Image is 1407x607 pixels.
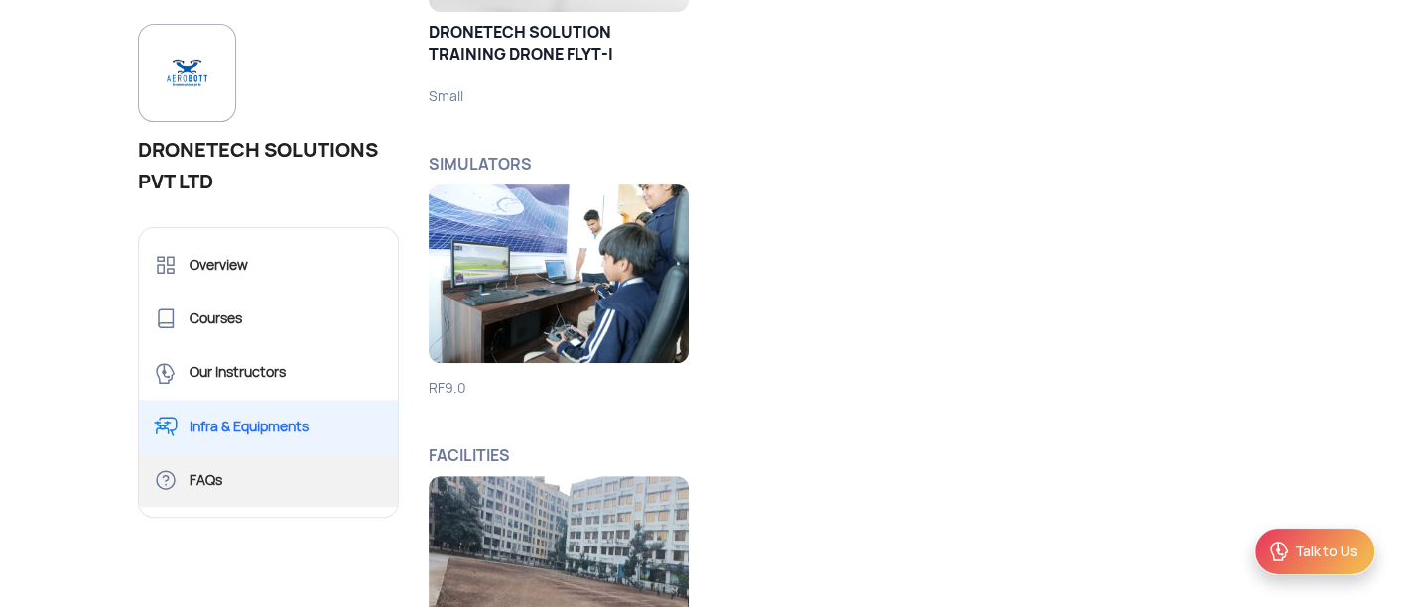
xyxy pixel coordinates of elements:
[429,184,689,363] img: P1010737.JPG
[414,444,1285,468] div: FACILITIES
[139,453,398,507] a: FAQs
[429,87,689,105] div: Small
[155,41,219,105] img: img-AEROBOTt-logo.jpg
[139,400,398,453] a: Infra & Equipments
[138,134,399,197] div: DRONETECH SOLUTIONS PVT LTD
[139,345,398,399] a: Our Instructors
[139,292,398,345] a: Courses
[414,153,1285,177] div: SIMULATORS
[429,22,689,71] div: DRONETECH SOLUTION TRAINING DRONE FLYT-I
[1295,542,1358,561] div: Talk to Us
[429,379,689,397] div: RF9.0
[139,238,398,292] a: Overview
[1267,540,1291,563] img: ic_Support.svg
